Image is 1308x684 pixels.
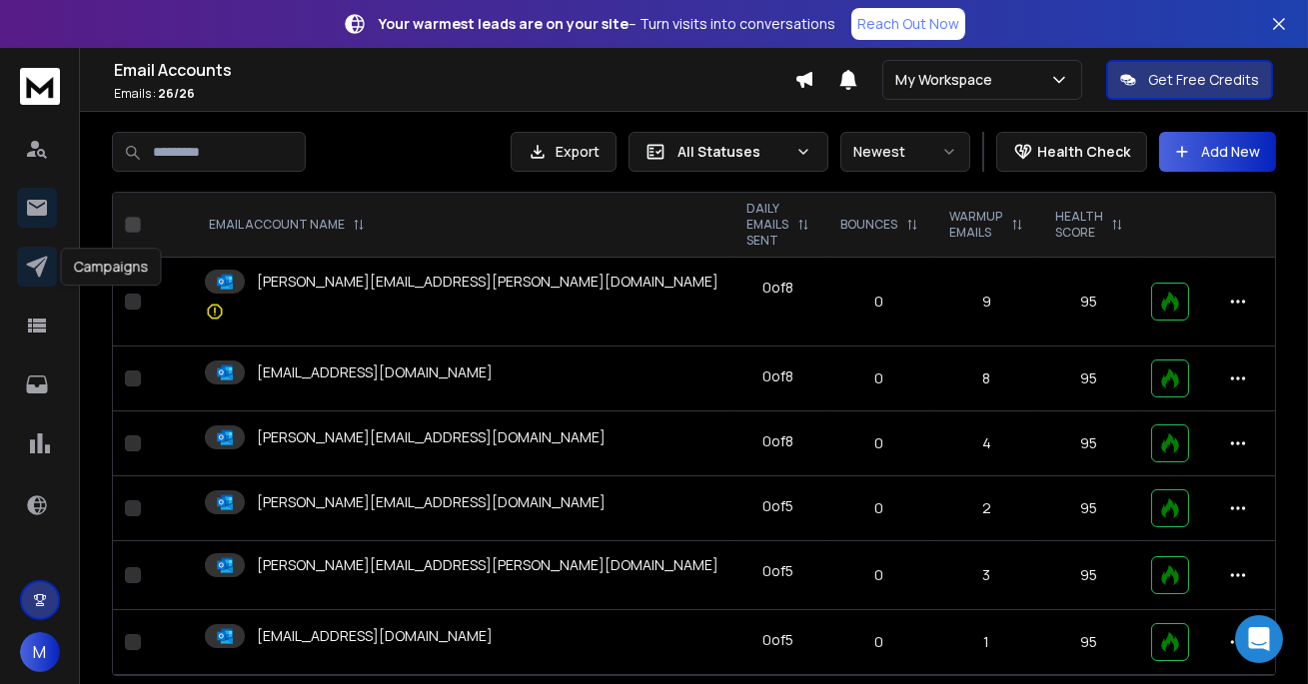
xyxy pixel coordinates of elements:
button: Newest [840,132,970,172]
td: 95 [1039,541,1139,610]
p: Get Free Credits [1148,70,1259,90]
div: EMAIL ACCOUNT NAME [209,217,365,233]
div: 0 of 5 [762,630,793,650]
td: 95 [1039,610,1139,675]
p: 0 [837,632,922,652]
p: [EMAIL_ADDRESS][DOMAIN_NAME] [257,362,493,382]
p: My Workspace [895,70,1000,90]
button: Health Check [996,132,1147,172]
p: All Statuses [677,142,787,162]
button: Add New [1159,132,1276,172]
strong: Your warmest leads are on your site [379,14,629,33]
td: 95 [1039,258,1139,346]
p: DAILY EMAILS SENT [746,201,788,249]
p: HEALTH SCORE [1055,209,1103,241]
div: Open Intercom Messenger [1235,615,1283,663]
button: Export [511,132,617,172]
div: 0 of 5 [762,561,793,581]
td: 95 [1039,476,1139,541]
p: – Turn visits into conversations [379,14,835,34]
td: 9 [934,258,1039,346]
td: 4 [934,411,1039,476]
div: Campaigns [60,248,161,286]
p: Emails : [114,86,794,102]
p: BOUNCES [841,217,898,233]
button: M [20,632,60,672]
p: 0 [837,292,922,312]
p: Reach Out Now [857,14,959,34]
td: 8 [934,346,1039,411]
td: 95 [1039,411,1139,476]
p: [PERSON_NAME][EMAIL_ADDRESS][DOMAIN_NAME] [257,492,606,512]
td: 3 [934,541,1039,610]
img: logo [20,68,60,105]
span: 26 / 26 [158,85,195,102]
p: [PERSON_NAME][EMAIL_ADDRESS][DOMAIN_NAME] [257,427,606,447]
p: [PERSON_NAME][EMAIL_ADDRESS][PERSON_NAME][DOMAIN_NAME] [257,555,718,575]
p: 0 [837,498,922,518]
td: 95 [1039,346,1139,411]
p: 0 [837,433,922,453]
p: WARMUP EMAILS [950,209,1003,241]
h1: Email Accounts [114,58,794,82]
a: Reach Out Now [851,8,965,40]
p: 0 [837,565,922,585]
p: [PERSON_NAME][EMAIL_ADDRESS][PERSON_NAME][DOMAIN_NAME] [257,272,718,292]
p: Health Check [1037,142,1130,162]
td: 1 [934,610,1039,675]
div: 0 of 5 [762,496,793,516]
p: 0 [837,368,922,388]
div: 0 of 8 [762,431,793,451]
p: [EMAIL_ADDRESS][DOMAIN_NAME] [257,626,493,646]
td: 2 [934,476,1039,541]
button: Get Free Credits [1106,60,1273,100]
div: 0 of 8 [762,366,793,386]
div: 0 of 8 [762,278,793,298]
